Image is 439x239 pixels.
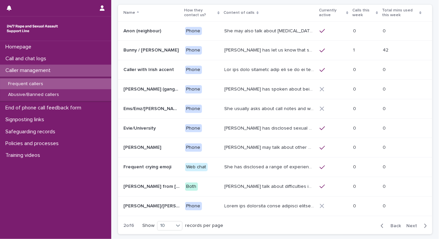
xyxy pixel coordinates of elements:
[353,124,357,131] p: 0
[123,46,180,53] p: Bunny / [PERSON_NAME]
[383,105,387,112] p: 0
[383,202,387,209] p: 0
[157,222,174,229] div: 10
[123,143,163,150] p: [PERSON_NAME]
[184,7,216,19] p: How they contact us?
[382,7,417,19] p: Total mins used this week
[5,22,59,35] img: rhQMoQhaT3yELyF149Cw
[3,140,64,147] p: Policies and processes
[406,224,421,228] span: Next
[353,163,357,170] p: 0
[353,46,356,53] p: 1
[118,217,140,234] p: 2 of 6
[123,182,181,190] p: [PERSON_NAME] from [GEOGRAPHIC_DATA]
[3,44,37,50] p: Homepage
[386,224,401,228] span: Back
[225,182,316,190] p: Jane may talk about difficulties in accessing the right support service, and has also expressed b...
[123,85,181,92] p: Elizabeth (gang-related)
[185,124,202,133] div: Phone
[123,9,135,16] p: Name
[123,105,181,112] p: Ems/Emz/[PERSON_NAME]
[118,41,432,60] tr: Bunny / [PERSON_NAME]Bunny / [PERSON_NAME] Phone[PERSON_NAME] has let us know that she is in her ...
[225,66,316,73] p: She may also describe that she is in an abusive relationship. She has described being owned by th...
[185,202,202,210] div: Phone
[123,66,175,73] p: Caller with Irish accent
[353,85,357,92] p: 0
[225,46,316,53] p: Bunny has let us know that she is in her 50s, and lives in Devon. She has talked through experien...
[3,81,49,87] p: Frequent callers
[123,202,181,209] p: [PERSON_NAME]/[PERSON_NAME]
[383,66,387,73] p: 0
[383,124,387,131] p: 0
[353,27,357,34] p: 0
[353,182,357,190] p: 0
[225,163,316,170] p: She has disclosed a range of experiences of ongoing and past sexual violence, including being rap...
[3,92,64,98] p: Abusive/Banned callers
[375,223,404,229] button: Back
[353,66,357,73] p: 0
[383,163,387,170] p: 0
[383,46,390,53] p: 42
[383,85,387,92] p: 0
[3,56,52,62] p: Call and chat logs
[185,105,202,113] div: Phone
[3,152,46,159] p: Training videos
[3,116,50,123] p: Signposting links
[404,223,432,229] button: Next
[118,118,432,138] tr: Evie/UniversityEvie/University Phone[PERSON_NAME] has disclosed sexual and emotional abuse from a...
[185,66,202,74] div: Phone
[225,202,316,209] p: Jamie has described being sexually abused by both parents. Jamie was put into care when young (5/...
[118,138,432,158] tr: [PERSON_NAME][PERSON_NAME] Phone[PERSON_NAME] may talk about other matters including her care, an...
[118,177,432,196] tr: [PERSON_NAME] from [GEOGRAPHIC_DATA][PERSON_NAME] from [GEOGRAPHIC_DATA] Both[PERSON_NAME] talk a...
[353,143,357,150] p: 0
[185,85,202,94] div: Phone
[118,196,432,216] tr: [PERSON_NAME]/[PERSON_NAME][PERSON_NAME]/[PERSON_NAME] PhoneLorem ips dolorsita conse adipisci el...
[352,7,374,19] p: Calls this week
[118,60,432,80] tr: Caller with Irish accentCaller with Irish accent PhoneLor ips dolo sitametc adip eli se do ei tem...
[225,27,316,34] p: She may also talk about child sexual abuse and about currently being physically disabled. She has...
[383,27,387,34] p: 0
[118,21,432,41] tr: Anon (neighbour)Anon (neighbour) PhoneShe may also talk about [MEDICAL_DATA] and about currently ...
[3,67,56,74] p: Caller management
[118,158,432,177] tr: Frequent crying emojiFrequent crying emoji Web chatShe has disclosed a range of experiences of on...
[118,79,432,99] tr: [PERSON_NAME] (gang-related)[PERSON_NAME] (gang-related) Phone[PERSON_NAME] has spoken about bein...
[118,99,432,118] tr: Ems/Emz/[PERSON_NAME]Ems/Emz/[PERSON_NAME] PhoneShe usually asks about call notes and what the co...
[123,124,157,131] p: Evie/University
[185,27,202,35] div: Phone
[3,105,87,111] p: End of phone call feedback form
[225,85,316,92] p: Elizabeth has spoken about being recently raped by a close friend whom she describes as dangerous...
[225,124,316,131] p: Evie has disclosed sexual and emotional abuse from a female friend at university which has been h...
[353,202,357,209] p: 0
[185,182,198,191] div: Both
[224,9,255,16] p: Content of calls
[383,182,387,190] p: 0
[123,27,163,34] p: Anon (neighbour)
[353,105,357,112] p: 0
[123,163,173,170] p: Frequent crying emoji
[319,7,345,19] p: Currently active
[142,223,154,229] p: Show
[225,143,316,150] p: Frances may talk about other matters including her care, and her unhappiness with the care she re...
[185,143,202,152] div: Phone
[383,143,387,150] p: 0
[3,129,61,135] p: Safeguarding records
[185,46,202,55] div: Phone
[185,223,223,229] p: records per page
[185,163,208,171] div: Web chat
[225,105,316,112] p: She usually asks about call notes and what the content will be at the start of the call. When she...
